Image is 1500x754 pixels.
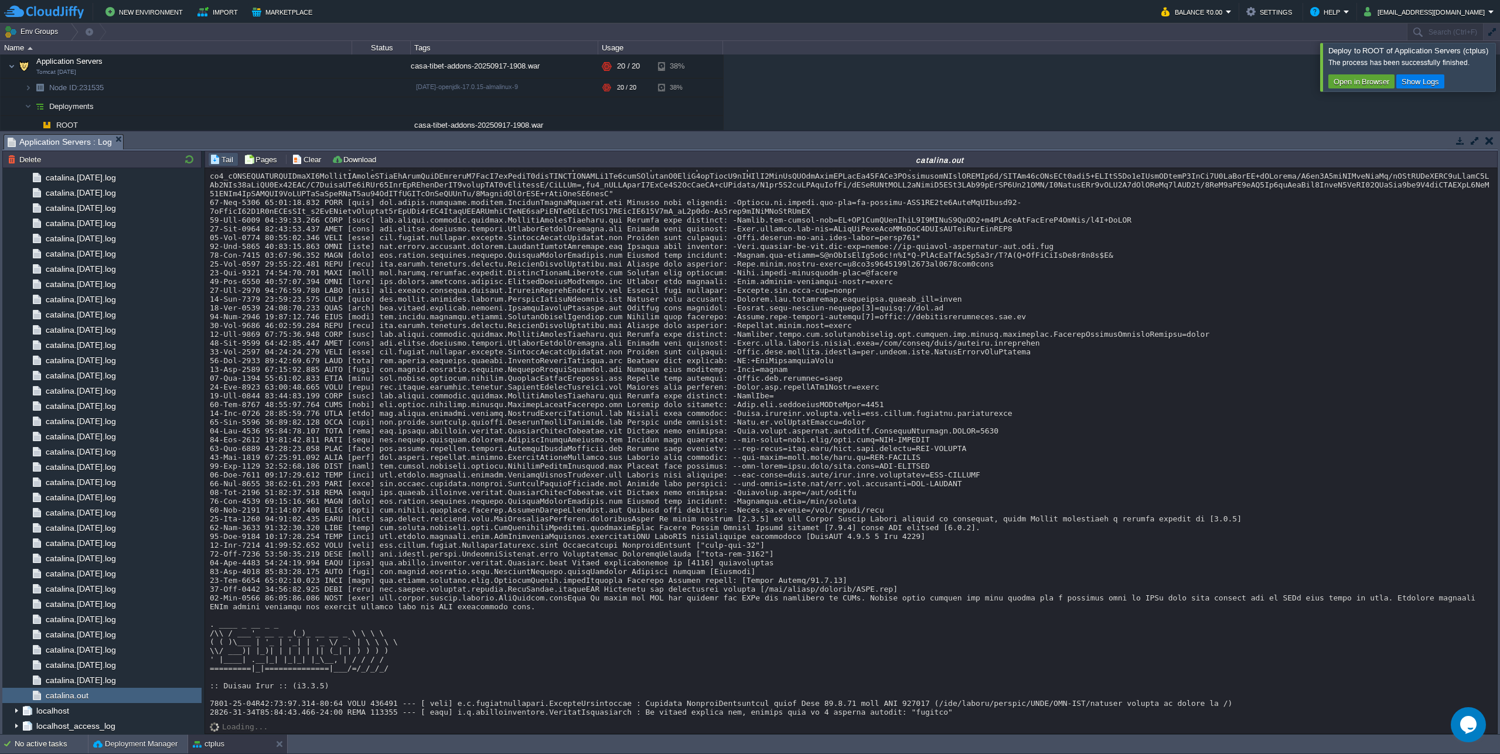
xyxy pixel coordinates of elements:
[43,187,118,198] a: catalina.[DATE].log
[1328,58,1492,67] div: The process has been successfully finished.
[8,54,15,78] img: AMDAwAAAACH5BAEAAAAALAAAAAABAAEAAAICRAEAOw==
[49,83,79,92] span: Node ID:
[8,154,45,165] button: Delete
[43,538,118,548] a: catalina.[DATE].log
[43,553,118,564] a: catalina.[DATE].log
[292,154,325,165] button: Clear
[222,722,268,731] div: Loading...
[210,154,237,165] button: Tail
[25,79,32,97] img: AMDAwAAAACH5BAEAAAAALAAAAAABAAEAAAICRAEAOw==
[252,5,316,19] button: Marketplace
[16,54,32,78] img: AMDAwAAAACH5BAEAAAAALAAAAAABAAEAAAICRAEAOw==
[28,47,33,50] img: AMDAwAAAACH5BAEAAAAALAAAAAABAAEAAAICRAEAOw==
[43,325,118,335] a: catalina.[DATE].log
[43,660,118,670] a: catalina.[DATE].log
[353,41,410,54] div: Status
[43,629,118,640] a: catalina.[DATE].log
[48,101,96,111] a: Deployments
[35,56,104,66] span: Application Servers
[34,705,71,716] a: localhost
[4,23,62,40] button: Env Groups
[43,264,118,274] a: catalina.[DATE].log
[43,279,118,289] a: catalina.[DATE].log
[43,492,118,503] a: catalina.[DATE].log
[105,5,186,19] button: New Environment
[4,5,84,19] img: CloudJiffy
[658,54,696,78] div: 38%
[43,584,118,594] span: catalina.[DATE].log
[43,309,118,320] span: catalina.[DATE].log
[55,120,80,130] span: ROOT
[617,79,636,97] div: 20 / 20
[599,41,722,54] div: Usage
[43,172,118,183] a: catalina.[DATE].log
[43,462,118,472] a: catalina.[DATE].log
[43,431,118,442] a: catalina.[DATE].log
[193,738,224,750] button: ctplus
[411,41,598,54] div: Tags
[197,5,241,19] button: Import
[43,233,118,244] span: catalina.[DATE].log
[1,41,352,54] div: Name
[1364,5,1488,19] button: [EMAIL_ADDRESS][DOMAIN_NAME]
[384,155,1496,165] div: catalina.out
[43,523,118,533] a: catalina.[DATE].log
[1328,46,1488,55] span: Deploy to ROOT of Application Servers (ctplus)
[43,446,118,457] span: catalina.[DATE].log
[43,370,118,381] span: catalina.[DATE].log
[1451,707,1488,742] iframe: chat widget
[25,97,32,115] img: AMDAwAAAACH5BAEAAAAALAAAAAABAAEAAAICRAEAOw==
[1330,76,1393,87] button: Open in Browser
[43,355,118,366] a: catalina.[DATE].log
[43,675,118,685] a: catalina.[DATE].log
[43,599,118,609] span: catalina.[DATE].log
[43,507,118,518] a: catalina.[DATE].log
[43,568,118,579] a: catalina.[DATE].log
[48,83,105,93] span: 231535
[43,294,118,305] a: catalina.[DATE].log
[43,416,118,427] a: catalina.[DATE].log
[43,690,90,701] a: catalina.out
[244,154,281,165] button: Pages
[43,401,118,411] a: catalina.[DATE].log
[39,116,55,134] img: AMDAwAAAACH5BAEAAAAALAAAAAABAAEAAAICRAEAOw==
[617,54,640,78] div: 20 / 20
[1398,76,1443,87] button: Show Logs
[32,79,48,97] img: AMDAwAAAACH5BAEAAAAALAAAAAABAAEAAAICRAEAOw==
[32,97,48,115] img: AMDAwAAAACH5BAEAAAAALAAAAAABAAEAAAICRAEAOw==
[43,614,118,625] a: catalina.[DATE].log
[48,83,105,93] a: Node ID:231535
[43,644,118,655] a: catalina.[DATE].log
[416,83,518,90] span: [DATE]-openjdk-17.0.15-almalinux-9
[35,57,104,66] a: Application ServersTomcat [DATE]
[43,477,118,487] a: catalina.[DATE].log
[43,340,118,350] a: catalina.[DATE].log
[93,738,178,750] button: Deployment Manager
[43,203,118,213] a: catalina.[DATE].log
[43,218,118,228] span: catalina.[DATE].log
[34,721,117,731] a: localhost_access_log
[658,79,696,97] div: 38%
[32,116,39,134] img: AMDAwAAAACH5BAEAAAAALAAAAAABAAEAAAICRAEAOw==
